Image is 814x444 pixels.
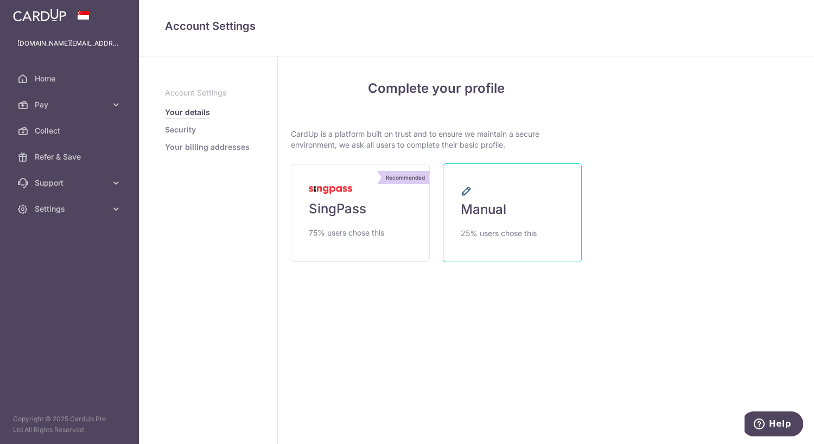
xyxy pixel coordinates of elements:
a: Recommended SingPass 75% users chose this [291,164,430,262]
a: Manual 25% users chose this [443,163,582,262]
span: Pay [35,99,106,110]
span: Help [24,8,47,17]
iframe: Opens a widget where you can find more information [745,411,803,439]
div: Recommended [381,171,429,184]
span: Settings [35,204,106,214]
p: CardUp is a platform built on trust and to ensure we maintain a secure environment, we ask all us... [291,129,582,150]
span: 25% users chose this [461,227,537,240]
h4: Complete your profile [291,79,582,98]
span: 75% users chose this [309,226,384,239]
span: Refer & Save [35,151,106,162]
p: [DOMAIN_NAME][EMAIL_ADDRESS][DOMAIN_NAME] [17,38,122,49]
h4: Account Settings [165,17,788,35]
span: Collect [35,125,106,136]
span: Home [35,73,106,84]
a: Security [165,124,196,135]
span: Support [35,177,106,188]
span: SingPass [309,200,366,218]
span: Manual [461,201,506,218]
a: Your details [165,107,210,118]
p: Account Settings [165,87,251,98]
img: MyInfoLogo [309,186,352,194]
a: Your billing addresses [165,142,250,153]
img: CardUp [13,9,66,22]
